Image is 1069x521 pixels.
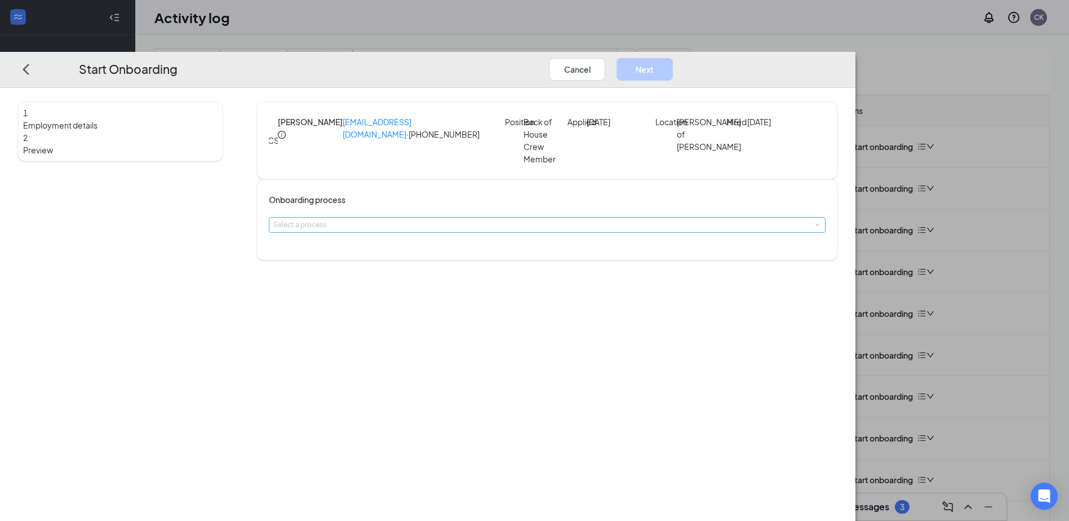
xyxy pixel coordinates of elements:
p: [DATE] [587,116,624,128]
p: · [PHONE_NUMBER] [343,116,505,154]
h4: [PERSON_NAME] [278,116,343,128]
p: [DATE] [747,116,789,128]
span: 2 [23,133,28,143]
span: Employment details [23,119,218,131]
div: Select a process [273,219,816,231]
h4: Onboarding process [269,193,826,206]
p: Position [505,116,524,128]
p: Applied [567,116,586,128]
p: Back of House Crew Member [524,116,561,165]
span: 1 [23,108,28,118]
span: Preview [23,144,218,156]
p: [PERSON_NAME] of [PERSON_NAME] [677,116,719,153]
span: info-circle [278,131,286,139]
a: [EMAIL_ADDRESS][DOMAIN_NAME] [343,117,411,139]
div: Open Intercom Messenger [1031,483,1058,510]
p: Hired [726,116,748,128]
button: Next [616,58,673,81]
button: Cancel [549,58,605,81]
p: Location [655,116,677,128]
div: CS [268,134,279,147]
h3: Start Onboarding [79,60,178,78]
